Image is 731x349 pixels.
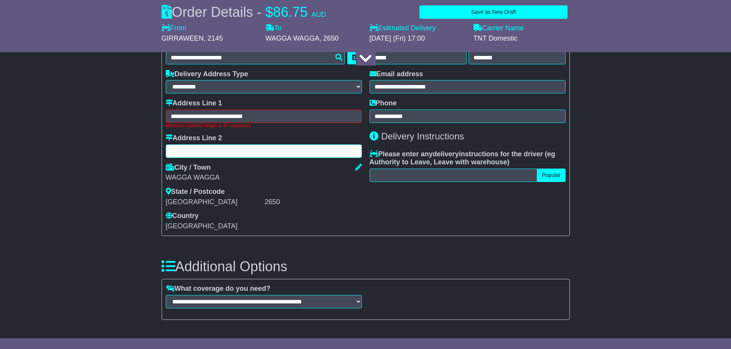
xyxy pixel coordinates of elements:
label: State / Postcode [166,188,225,196]
h3: Additional Options [162,259,570,274]
button: Popular [537,169,565,182]
span: WAGGA WAGGA [266,34,320,42]
span: $ [266,4,273,20]
span: AUD [312,11,326,18]
span: delivery [433,150,459,158]
label: Country [166,212,199,220]
label: Email address [370,70,423,79]
label: Address Line 1 [166,99,222,108]
div: WAGGA WAGGA [166,174,362,182]
span: , 2145 [204,34,223,42]
label: From [162,24,186,33]
div: TNT Domestic [474,34,570,43]
label: Delivery Address Type [166,70,248,79]
span: GIRRAWEEN [162,34,204,42]
div: [DATE] (Fri) 17:00 [370,34,466,43]
span: Delivery Instructions [381,131,464,141]
label: Estimated Delivery [370,24,466,33]
button: Save as New Draft [419,5,568,19]
div: [GEOGRAPHIC_DATA] [166,198,263,206]
div: Maximum address length is 30 characters [166,123,362,128]
label: Address Line 2 [166,134,222,143]
label: City / Town [166,164,211,172]
div: Order Details - [162,4,326,20]
label: Phone [370,99,397,108]
label: Please enter any instructions for the driver ( ) [370,150,566,167]
span: , 2650 [319,34,338,42]
span: eg Authority to Leave, Leave with warehouse [370,150,555,166]
span: [GEOGRAPHIC_DATA] [166,222,238,230]
label: Carrier Name [474,24,524,33]
div: 2650 [265,198,362,206]
span: 86.75 [273,4,308,20]
label: To [266,24,282,33]
label: What coverage do you need? [166,285,271,293]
